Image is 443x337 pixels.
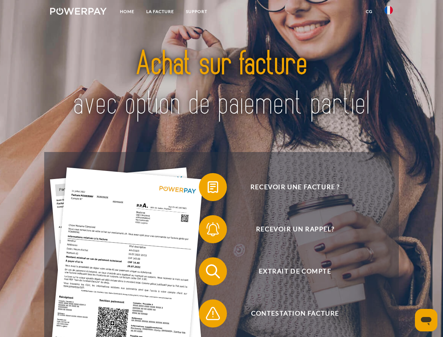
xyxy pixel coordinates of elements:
img: logo-powerpay-white.svg [50,8,107,15]
a: CG [360,5,378,18]
span: Contestation Facture [209,299,381,328]
a: Support [180,5,213,18]
span: Recevoir une facture ? [209,173,381,201]
iframe: Bouton de lancement de la fenêtre de messagerie [415,309,437,331]
button: Contestation Facture [199,299,381,328]
span: Recevoir un rappel? [209,215,381,243]
img: qb_warning.svg [204,305,222,322]
img: qb_bill.svg [204,178,222,196]
a: Home [114,5,140,18]
button: Recevoir un rappel? [199,215,381,243]
img: title-powerpay_fr.svg [67,34,376,134]
img: qb_bell.svg [204,220,222,238]
button: Recevoir une facture ? [199,173,381,201]
a: LA FACTURE [140,5,180,18]
button: Extrait de compte [199,257,381,285]
img: qb_search.svg [204,263,222,280]
img: fr [384,6,393,14]
span: Extrait de compte [209,257,381,285]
